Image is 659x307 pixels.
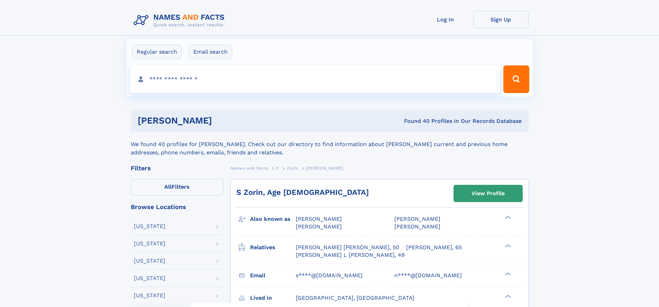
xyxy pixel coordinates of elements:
[287,164,298,172] a: Zorin
[250,270,296,281] h3: Email
[296,223,342,230] span: [PERSON_NAME]
[287,166,298,171] span: Zorin
[134,258,165,264] div: [US_STATE]
[132,45,182,59] label: Regular search
[406,244,462,251] a: [PERSON_NAME], 65
[503,294,511,298] div: ❯
[308,117,522,125] div: Found 40 Profiles In Our Records Database
[134,293,165,298] div: [US_STATE]
[296,244,399,251] a: [PERSON_NAME] [PERSON_NAME], 50
[503,215,511,220] div: ❯
[134,224,165,229] div: [US_STATE]
[473,11,529,28] a: Sign Up
[250,292,296,304] h3: Lived in
[250,213,296,225] h3: Also known as
[131,11,230,30] img: Logo Names and Facts
[276,164,279,172] a: Z
[503,243,511,248] div: ❯
[236,188,369,197] a: S Zorin, Age [DEMOGRAPHIC_DATA]
[134,241,165,246] div: [US_STATE]
[394,216,440,222] span: [PERSON_NAME]
[503,65,529,93] button: Search Button
[306,166,343,171] span: [PERSON_NAME]
[131,204,223,210] div: Browse Locations
[134,276,165,281] div: [US_STATE]
[296,295,414,301] span: [GEOGRAPHIC_DATA], [GEOGRAPHIC_DATA]
[131,132,529,157] div: We found 40 profiles for [PERSON_NAME]. Check out our directory to find information about [PERSON...
[418,11,473,28] a: Log In
[164,183,172,190] span: All
[131,165,223,171] div: Filters
[230,164,268,172] a: Names and Facts
[138,116,308,125] h1: [PERSON_NAME]
[394,223,440,230] span: [PERSON_NAME]
[250,242,296,253] h3: Relatives
[472,186,505,201] div: View Profile
[276,166,279,171] span: Z
[296,251,405,259] a: [PERSON_NAME] L [PERSON_NAME], 49
[189,45,232,59] label: Email search
[454,185,522,202] a: View Profile
[130,65,501,93] input: search input
[296,216,342,222] span: [PERSON_NAME]
[131,179,223,196] label: Filters
[503,271,511,276] div: ❯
